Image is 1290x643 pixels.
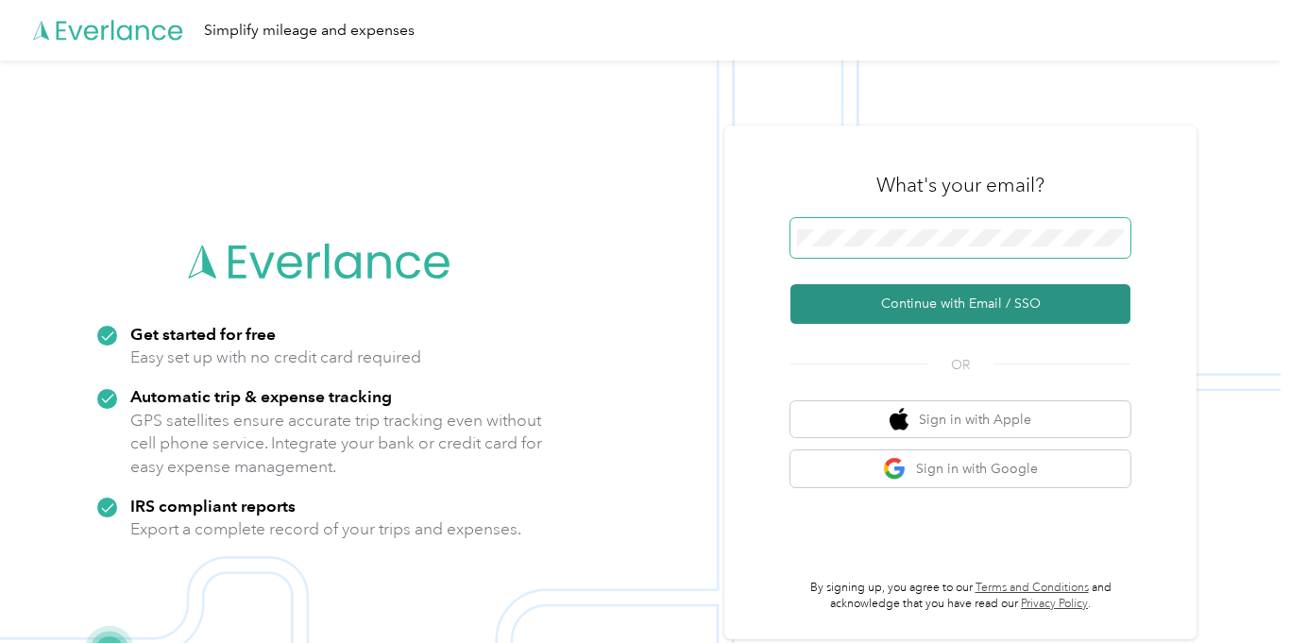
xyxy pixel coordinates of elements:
[976,581,1089,595] a: Terms and Conditions
[130,386,392,406] strong: Automatic trip & expense tracking
[883,457,907,481] img: google logo
[790,450,1130,487] button: google logoSign in with Google
[1021,597,1088,611] a: Privacy Policy
[790,284,1130,324] button: Continue with Email / SSO
[130,496,296,516] strong: IRS compliant reports
[890,408,908,431] img: apple logo
[876,172,1044,198] h3: What's your email?
[927,355,993,375] span: OR
[790,580,1130,613] p: By signing up, you agree to our and acknowledge that you have read our .
[130,346,421,369] p: Easy set up with no credit card required
[790,401,1130,438] button: apple logoSign in with Apple
[130,517,521,541] p: Export a complete record of your trips and expenses.
[130,324,276,344] strong: Get started for free
[130,409,543,479] p: GPS satellites ensure accurate trip tracking even without cell phone service. Integrate your bank...
[204,19,415,42] div: Simplify mileage and expenses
